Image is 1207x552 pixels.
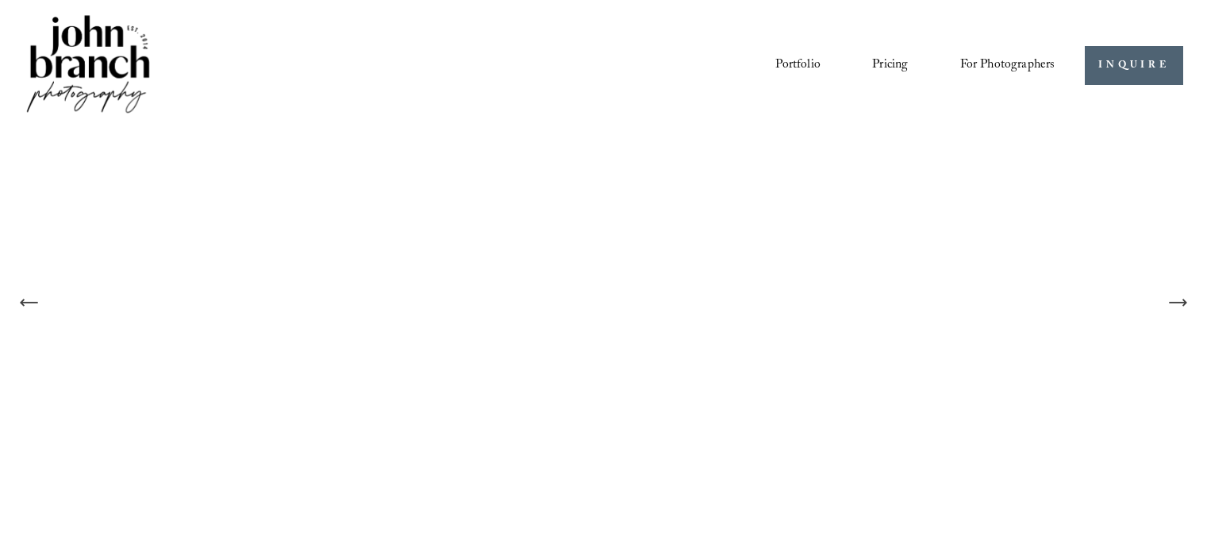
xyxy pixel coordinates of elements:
button: Next Slide [1160,285,1195,320]
a: Pricing [872,52,908,79]
a: folder dropdown [960,52,1055,79]
a: Portfolio [775,52,820,79]
span: For Photographers [960,53,1055,78]
a: INQUIRE [1085,46,1182,85]
img: John Branch IV Photography [24,12,152,119]
button: Previous Slide [12,285,47,320]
